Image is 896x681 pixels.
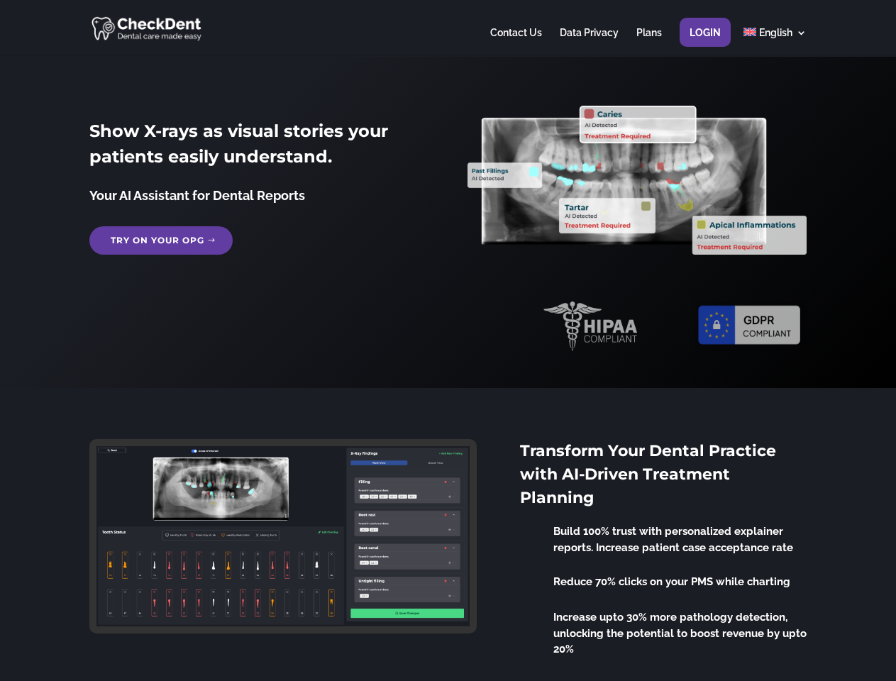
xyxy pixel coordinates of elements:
span: Your AI Assistant for Dental Reports [89,188,305,203]
span: Increase upto 30% more pathology detection, unlocking the potential to boost revenue by upto 20% [553,611,807,655]
a: Plans [636,28,662,55]
a: Contact Us [490,28,542,55]
span: Transform Your Dental Practice with AI-Driven Treatment Planning [520,441,776,507]
a: Data Privacy [560,28,619,55]
span: Reduce 70% clicks on your PMS while charting [553,575,790,588]
span: Build 100% trust with personalized explainer reports. Increase patient case acceptance rate [553,525,793,554]
a: English [743,28,807,55]
a: Login [690,28,721,55]
span: English [759,27,792,38]
img: X_Ray_annotated [468,106,806,255]
img: CheckDent AI [92,14,203,42]
a: Try on your OPG [89,226,233,255]
h2: Show X-rays as visual stories your patients easily understand. [89,118,428,177]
